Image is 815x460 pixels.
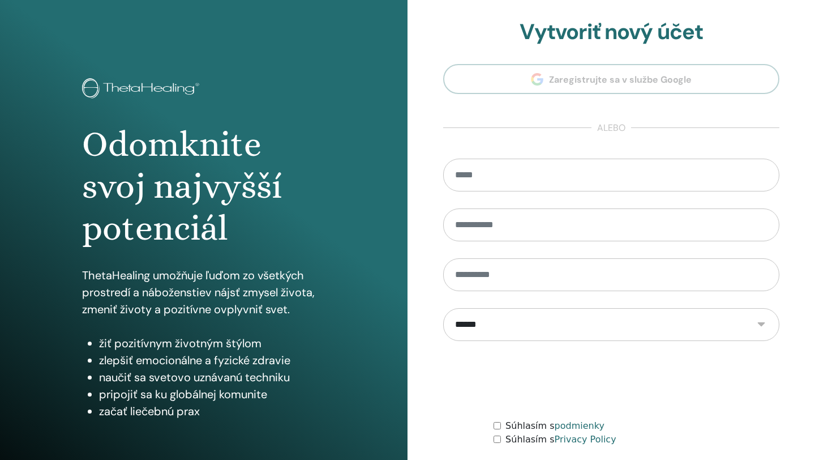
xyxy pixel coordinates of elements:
li: zlepšiť emocionálne a fyzické zdravie [99,352,325,369]
iframe: reCAPTCHA [525,358,697,402]
h2: Vytvoriť nový účet [443,19,779,45]
li: pripojiť sa ku globálnej komunite [99,386,325,403]
li: začať liečebnú prax [99,403,325,420]
span: alebo [591,121,631,135]
label: Súhlasím s [505,433,616,446]
p: ThetaHealing umožňuje ľuďom zo všetkých prostredí a náboženstiev nájsť zmysel života, zmeniť živo... [82,267,325,318]
label: Súhlasím s [505,419,604,433]
a: podmienky [555,420,604,431]
h1: Odomknite svoj najvyšší potenciál [82,123,325,250]
li: naučiť sa svetovo uznávanú techniku [99,369,325,386]
a: Privacy Policy [555,434,616,445]
li: žiť pozitívnym životným štýlom [99,335,325,352]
